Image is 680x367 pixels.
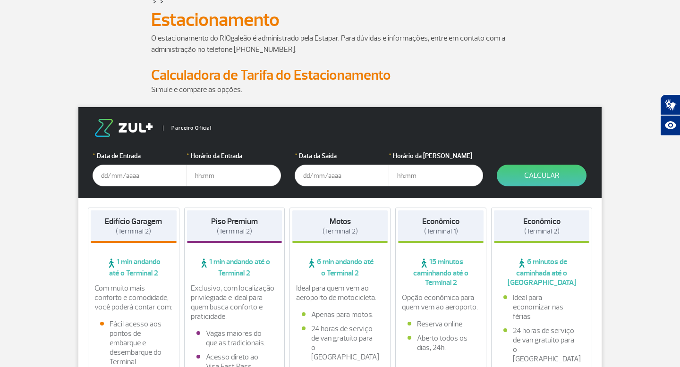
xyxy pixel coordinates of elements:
span: 1 min andando até o Terminal 2 [187,257,282,278]
strong: Econômico [422,217,459,226]
li: Ideal para economizar nas férias [503,293,580,321]
span: (Terminal 1) [424,227,458,236]
li: Vagas maiores do que as tradicionais. [196,329,273,348]
span: Parceiro Oficial [163,125,212,131]
span: 6 min andando até o Terminal 2 [292,257,388,278]
span: 6 minutos de caminhada até o [GEOGRAPHIC_DATA] [494,257,589,287]
strong: Piso Premium [211,217,258,226]
span: (Terminal 2) [217,227,252,236]
p: Com muito mais conforto e comodidade, você poderá contar com: [94,284,173,312]
strong: Edifício Garagem [105,217,162,226]
button: Abrir recursos assistivos. [660,115,680,136]
button: Calcular [497,165,586,186]
label: Horário da Entrada [187,151,281,161]
span: 1 min andando até o Terminal 2 [91,257,177,278]
img: logo-zul.png [93,119,155,137]
li: 24 horas de serviço de van gratuito para o [GEOGRAPHIC_DATA] [302,324,378,362]
label: Horário da [PERSON_NAME] [389,151,483,161]
h2: Calculadora de Tarifa do Estacionamento [151,67,529,84]
p: Opção econômica para quem vem ao aeroporto. [402,293,480,312]
div: Plugin de acessibilidade da Hand Talk. [660,94,680,136]
li: Reserva online [408,319,475,329]
button: Abrir tradutor de língua de sinais. [660,94,680,115]
h1: Estacionamento [151,12,529,28]
strong: Econômico [523,217,561,226]
label: Data da Saída [295,151,389,161]
span: (Terminal 2) [116,227,151,236]
p: Ideal para quem vem ao aeroporto de motocicleta. [296,284,384,302]
li: 24 horas de serviço de van gratuito para o [GEOGRAPHIC_DATA] [503,326,580,364]
span: (Terminal 2) [524,227,560,236]
label: Data de Entrada [93,151,187,161]
li: Aberto todos os dias, 24h. [408,334,475,352]
p: Exclusivo, com localização privilegiada e ideal para quem busca conforto e praticidade. [191,284,279,321]
input: hh:mm [389,165,483,186]
li: Fácil acesso aos pontos de embarque e desembarque do Terminal [100,319,167,367]
input: hh:mm [187,165,281,186]
span: (Terminal 2) [323,227,358,236]
input: dd/mm/aaaa [295,165,389,186]
span: 15 minutos caminhando até o Terminal 2 [398,257,484,287]
input: dd/mm/aaaa [93,165,187,186]
p: Simule e compare as opções. [151,84,529,95]
strong: Motos [330,217,351,226]
p: O estacionamento do RIOgaleão é administrado pela Estapar. Para dúvidas e informações, entre em c... [151,33,529,55]
li: Apenas para motos. [302,310,378,319]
